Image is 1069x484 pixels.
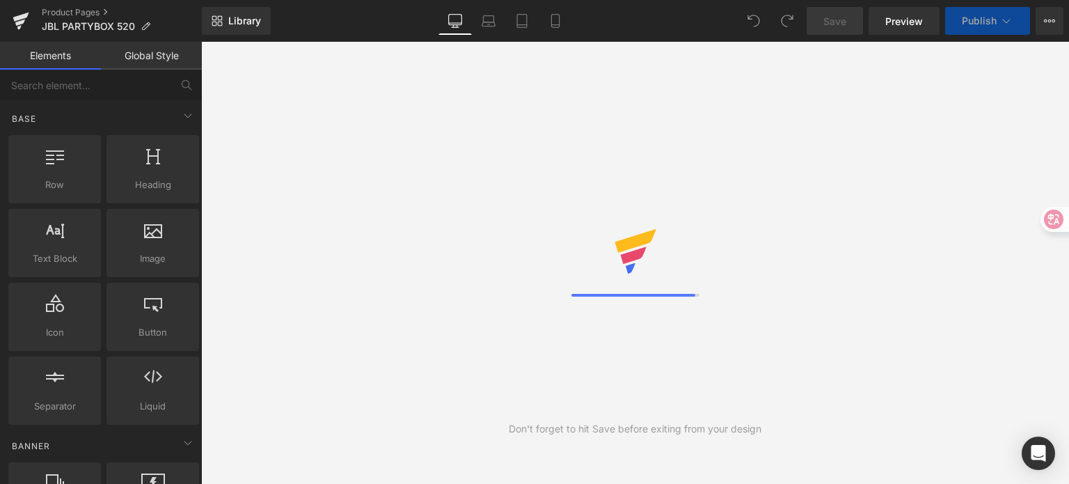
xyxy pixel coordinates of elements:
span: Text Block [13,251,97,266]
span: Library [228,15,261,27]
a: Laptop [472,7,505,35]
div: Don't forget to hit Save before exiting from your design [509,421,761,437]
a: New Library [202,7,271,35]
a: Preview [869,7,940,35]
button: More [1036,7,1063,35]
button: Redo [773,7,801,35]
span: Publish [962,15,997,26]
a: Tablet [505,7,539,35]
a: Mobile [539,7,572,35]
span: Separator [13,399,97,414]
button: Publish [945,7,1030,35]
span: JBL PARTYBOX 520 [42,21,135,32]
span: Image [111,251,195,266]
span: Button [111,325,195,340]
a: Desktop [438,7,472,35]
a: Product Pages [42,7,202,18]
span: Heading [111,178,195,192]
span: Banner [10,439,52,453]
span: Base [10,112,38,125]
span: Liquid [111,399,195,414]
button: Undo [740,7,768,35]
span: Save [823,14,846,29]
div: Open Intercom Messenger [1022,437,1055,470]
span: Icon [13,325,97,340]
span: Preview [885,14,923,29]
span: Row [13,178,97,192]
a: Global Style [101,42,202,70]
